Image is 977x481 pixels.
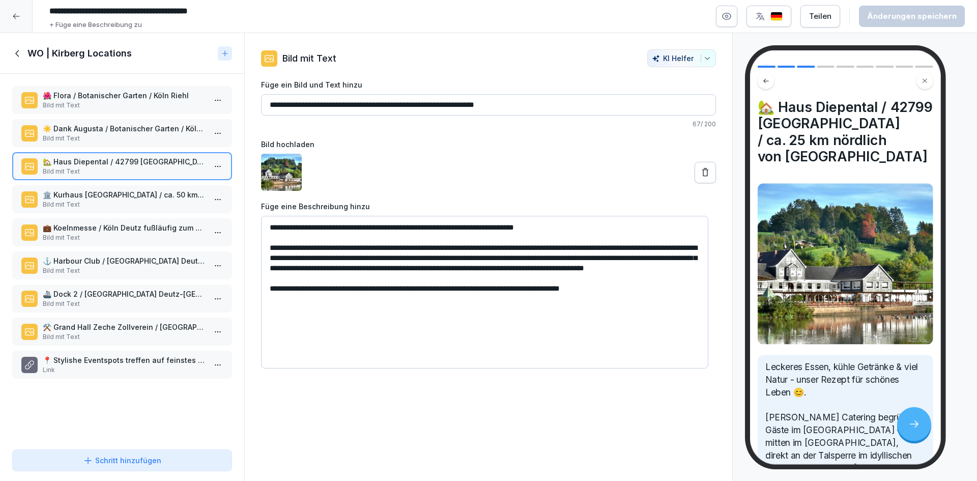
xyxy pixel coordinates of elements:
[43,222,206,233] p: 💼 Koelnmesse / Köln Deutz fußläufig zum Büro
[49,20,142,30] p: + Füge eine Beschreibung zu
[43,299,206,308] p: Bild mit Text
[652,54,711,63] div: KI Helfer
[12,86,232,114] div: 🌺 Flora / Botanischer Garten / Köln RiehlBild mit Text
[12,119,232,147] div: ☀️ Dank Augusta / Botanischer Garten / Köln RiehlBild mit Text
[43,355,206,365] p: 📍 Stylishe Eventspots treffen auf feinstes Catering von [GEOGRAPHIC_DATA]
[12,251,232,279] div: ⚓ Harbour Club / [GEOGRAPHIC_DATA] Deutz-[GEOGRAPHIC_DATA] HafenBild mit Text
[12,449,232,471] button: Schritt hinzufügen
[859,6,965,27] button: Änderungen speichern
[27,47,132,60] h1: WO | Kirberg Locations
[43,365,206,375] p: Link
[809,11,831,22] div: Teilen
[261,154,302,191] img: p7mhelkuxkzdr1445nsy89dn.png
[43,266,206,275] p: Bild mit Text
[261,139,716,150] label: Bild hochladen
[43,332,206,342] p: Bild mit Text
[43,289,206,299] p: 🚢 Dock 2 / [GEOGRAPHIC_DATA] Deutz-[GEOGRAPHIC_DATA] Hafen
[43,233,206,242] p: Bild mit Text
[867,11,957,22] div: Änderungen speichern
[43,200,206,209] p: Bild mit Text
[261,201,716,212] label: Füge eine Beschreibung hinzu
[12,285,232,313] div: 🚢 Dock 2 / [GEOGRAPHIC_DATA] Deutz-[GEOGRAPHIC_DATA] HafenBild mit Text
[83,455,161,466] div: Schritt hinzufügen
[770,12,783,21] img: de.svg
[758,99,933,165] h4: 🏡 Haus Diepental / 42799 [GEOGRAPHIC_DATA] / ca. 25 km nördlich von [GEOGRAPHIC_DATA]
[43,167,206,176] p: Bild mit Text
[43,90,206,101] p: 🌺 Flora / Botanischer Garten / Köln Riehl
[43,123,206,134] p: ☀️ Dank Augusta / Botanischer Garten / Köln Riehl
[261,79,716,90] label: Füge ein Bild und Text hinzu
[43,101,206,110] p: Bild mit Text
[261,120,716,129] p: 67 / 200
[758,183,933,345] img: Bild und Text Vorschau
[43,156,206,167] p: 🏡 Haus Diepental / 42799 [GEOGRAPHIC_DATA] / ca. 25 km nördlich von [GEOGRAPHIC_DATA]
[43,134,206,143] p: Bild mit Text
[43,322,206,332] p: ⚒️ Grand Hall Zeche Zollverein / [GEOGRAPHIC_DATA] / ca. 80 m nördlich von [GEOGRAPHIC_DATA]
[12,185,232,213] div: 🏛️ Kurhaus [GEOGRAPHIC_DATA] / ca. 50 km südlich von [GEOGRAPHIC_DATA]Bild mit Text
[12,318,232,346] div: ⚒️ Grand Hall Zeche Zollverein / [GEOGRAPHIC_DATA] / ca. 80 m nördlich von [GEOGRAPHIC_DATA]Bild ...
[647,49,716,67] button: KI Helfer
[282,51,336,65] p: Bild mit Text
[12,218,232,246] div: 💼 Koelnmesse / Köln Deutz fußläufig zum BüroBild mit Text
[800,5,840,27] button: Teilen
[43,189,206,200] p: 🏛️ Kurhaus [GEOGRAPHIC_DATA] / ca. 50 km südlich von [GEOGRAPHIC_DATA]
[12,152,232,180] div: 🏡 Haus Diepental / 42799 [GEOGRAPHIC_DATA] / ca. 25 km nördlich von [GEOGRAPHIC_DATA]Bild mit Text
[12,351,232,379] div: 📍 Stylishe Eventspots treffen auf feinstes Catering von [GEOGRAPHIC_DATA]Link
[43,256,206,266] p: ⚓ Harbour Club / [GEOGRAPHIC_DATA] Deutz-[GEOGRAPHIC_DATA] Hafen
